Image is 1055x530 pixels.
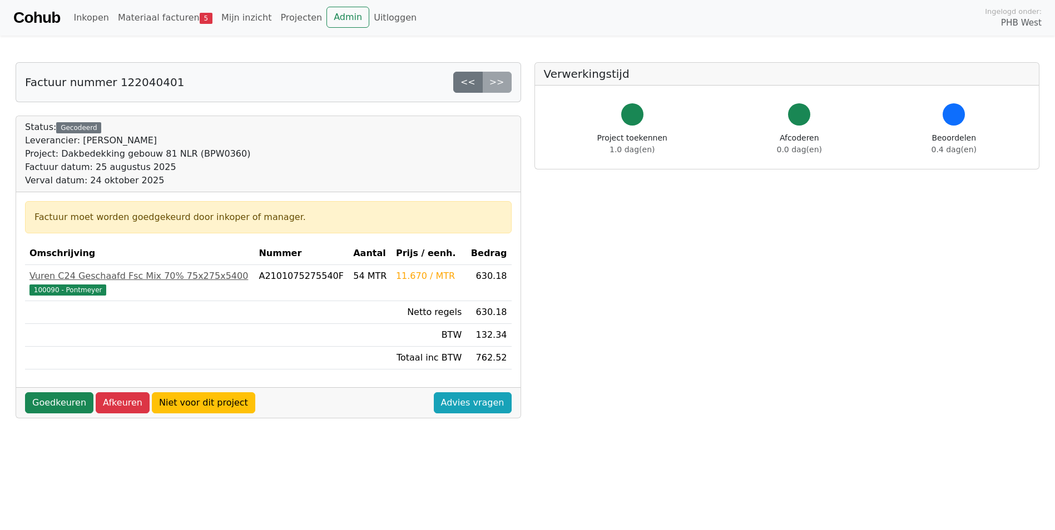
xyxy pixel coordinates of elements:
[985,6,1042,17] span: Ingelogd onder:
[34,211,502,224] div: Factuur moet worden goedgekeurd door inkoper of manager.
[25,242,254,265] th: Omschrijving
[25,76,184,89] h5: Factuur nummer 122040401
[777,145,822,154] span: 0.0 dag(en)
[29,269,250,296] a: Vuren C24 Geschaafd Fsc Mix 70% 75x275x5400100090 - Pontmeyer
[392,324,466,347] td: BTW
[25,134,250,147] div: Leverancier: [PERSON_NAME]
[544,67,1031,81] h5: Verwerkingstijd
[254,242,349,265] th: Nummer
[932,145,977,154] span: 0.4 dag(en)
[610,145,655,154] span: 1.0 dag(en)
[466,347,511,369] td: 762.52
[29,284,106,296] span: 100090 - Pontmeyer
[25,121,250,187] div: Status:
[369,7,421,29] a: Uitloggen
[276,7,326,29] a: Projecten
[353,269,387,283] div: 54 MTR
[217,7,276,29] a: Mijn inzicht
[392,301,466,324] td: Netto regels
[392,242,466,265] th: Prijs / eenh.
[466,301,511,324] td: 630.18
[434,392,512,413] a: Advies vragen
[932,132,977,156] div: Beoordelen
[1001,17,1042,29] span: PHB West
[349,242,392,265] th: Aantal
[29,269,250,283] div: Vuren C24 Geschaafd Fsc Mix 70% 75x275x5400
[25,161,250,174] div: Factuur datum: 25 augustus 2025
[113,7,217,29] a: Materiaal facturen5
[466,324,511,347] td: 132.34
[326,7,369,28] a: Admin
[466,265,511,301] td: 630.18
[69,7,113,29] a: Inkopen
[453,72,483,93] a: <<
[200,13,212,24] span: 5
[13,4,60,31] a: Cohub
[25,392,93,413] a: Goedkeuren
[777,132,822,156] div: Afcoderen
[396,269,462,283] div: 11.670 / MTR
[25,174,250,187] div: Verval datum: 24 oktober 2025
[25,147,250,161] div: Project: Dakbedekking gebouw 81 NLR (BPW0360)
[254,265,349,301] td: A2101075275540F
[392,347,466,369] td: Totaal inc BTW
[597,132,667,156] div: Project toekennen
[96,392,150,413] a: Afkeuren
[152,392,255,413] a: Niet voor dit project
[56,122,101,133] div: Gecodeerd
[466,242,511,265] th: Bedrag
